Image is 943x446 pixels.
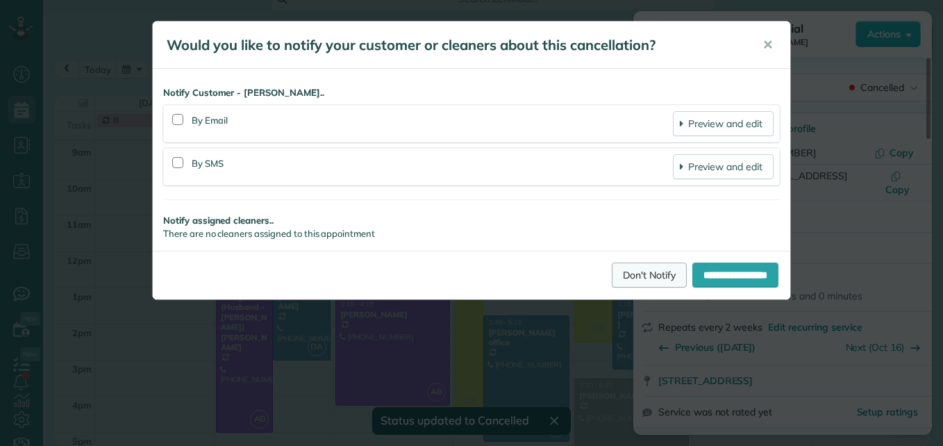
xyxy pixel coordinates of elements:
[673,154,774,179] a: Preview and edit
[762,37,773,53] span: ✕
[192,111,673,136] div: By Email
[673,111,774,136] a: Preview and edit
[612,263,687,288] a: Don't Notify
[167,35,743,55] h5: Would you like to notify your customer or cleaners about this cancellation?
[163,86,780,99] strong: Notify Customer - [PERSON_NAME]..
[192,154,673,179] div: By SMS
[163,214,780,227] strong: Notify assigned cleaners..
[163,228,375,239] span: There are no cleaners assigned to this appointment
